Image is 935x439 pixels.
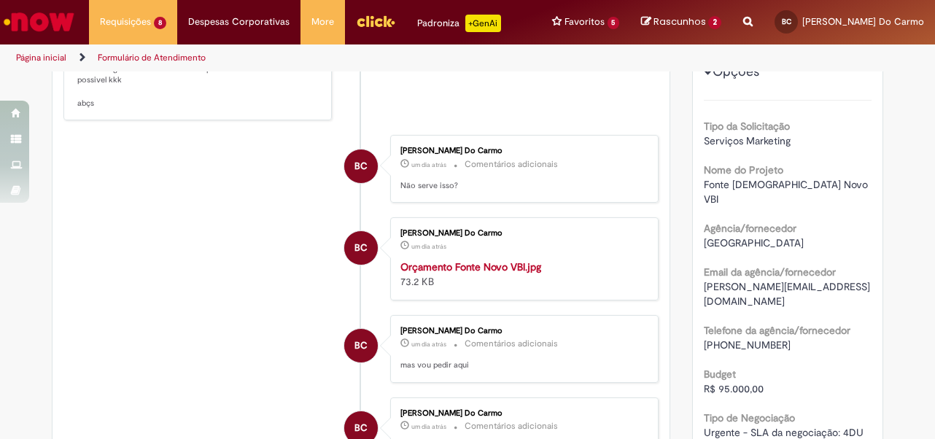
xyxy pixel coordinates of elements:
[344,231,378,265] div: Beatriz Stelle Bucallon Do Carmo
[400,327,643,335] div: [PERSON_NAME] Do Carmo
[400,260,643,289] div: 73.2 KB
[565,15,605,29] span: Favoritos
[100,15,151,29] span: Requisições
[188,15,290,29] span: Despesas Corporativas
[354,328,368,363] span: BC
[653,15,706,28] span: Rascunhos
[704,368,736,381] b: Budget
[411,340,446,349] time: 29/09/2025 10:34:25
[704,178,871,206] span: Fonte [DEMOGRAPHIC_DATA] Novo VBI
[411,160,446,169] span: um dia atrás
[704,382,764,395] span: R$ 95.000,00
[411,160,446,169] time: 29/09/2025 10:36:34
[411,242,446,251] time: 29/09/2025 10:36:09
[400,229,643,238] div: [PERSON_NAME] Do Carmo
[411,422,446,431] span: um dia atrás
[704,120,790,133] b: Tipo da Solicitação
[344,329,378,362] div: Beatriz Stelle Bucallon Do Carmo
[704,222,796,235] b: Agência/fornecedor
[400,180,643,192] p: Não serve isso?
[465,338,558,350] small: Comentários adicionais
[400,260,541,273] a: Orçamento Fonte Novo VBI.jpg
[400,147,643,155] div: [PERSON_NAME] Do Carmo
[344,149,378,183] div: Beatriz Stelle Bucallon Do Carmo
[704,265,836,279] b: Email da agência/fornecedor
[400,360,643,371] p: mas vou pedir aqui
[704,280,870,308] span: [PERSON_NAME][EMAIL_ADDRESS][DOMAIN_NAME]
[16,52,66,63] a: Página inicial
[704,426,864,439] span: Urgente - SLA da negociação: 4DU
[411,242,446,251] span: um dia atrás
[154,17,166,29] span: 8
[704,163,783,176] b: Nome do Projeto
[708,16,721,29] span: 2
[704,134,791,147] span: Serviços Marketing
[802,15,924,28] span: [PERSON_NAME] Do Carmo
[411,422,446,431] time: 29/09/2025 10:34:15
[608,17,620,29] span: 5
[704,338,791,351] span: [PHONE_NUMBER]
[641,15,721,29] a: Rascunhos
[411,340,446,349] span: um dia atrás
[465,15,501,32] p: +GenAi
[354,230,368,265] span: BC
[704,236,804,249] span: [GEOGRAPHIC_DATA]
[704,324,850,337] b: Telefone da agência/fornecedor
[465,158,558,171] small: Comentários adicionais
[356,10,395,32] img: click_logo_yellow_360x200.png
[417,15,501,32] div: Padroniza
[354,149,368,184] span: BC
[704,411,795,424] b: Tipo de Negociação
[311,15,334,29] span: More
[465,420,558,432] small: Comentários adicionais
[11,44,613,71] ul: Trilhas de página
[782,17,791,26] span: BC
[1,7,77,36] img: ServiceNow
[98,52,206,63] a: Formulário de Atendimento
[400,409,643,418] div: [PERSON_NAME] Do Carmo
